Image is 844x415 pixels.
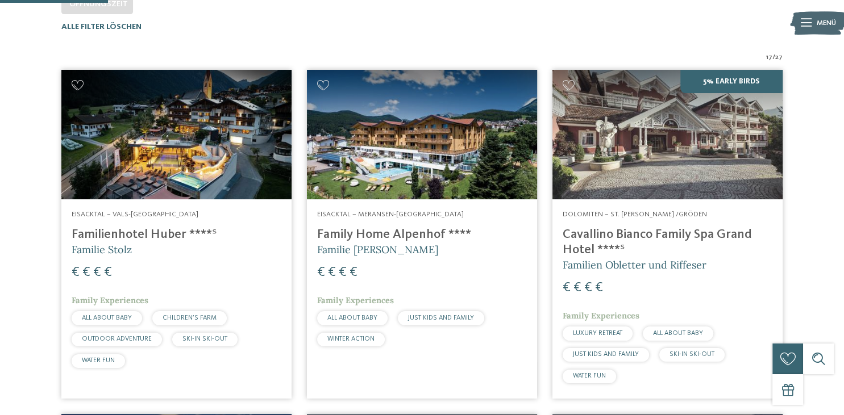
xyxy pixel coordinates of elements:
[72,211,198,218] span: Eisacktal – Vals-[GEOGRAPHIC_DATA]
[72,295,148,305] span: Family Experiences
[61,23,142,31] span: Alle Filter löschen
[82,315,132,321] span: ALL ABOUT BABY
[72,243,132,256] span: Familie Stolz
[563,311,639,321] span: Family Experiences
[552,70,783,199] img: Family Spa Grand Hotel Cavallino Bianco ****ˢ
[772,52,775,62] span: /
[327,336,375,342] span: WINTER ACTION
[327,315,377,321] span: ALL ABOUT BABY
[573,330,622,337] span: LUXURY RETREAT
[563,258,706,271] span: Familien Obletter und Riffeser
[670,351,714,358] span: SKI-IN SKI-OUT
[595,281,603,295] span: €
[61,70,292,399] a: Familienhotels gesucht? Hier findet ihr die besten! Eisacktal – Vals-[GEOGRAPHIC_DATA] Familienho...
[317,243,438,256] span: Familie [PERSON_NAME]
[307,70,537,399] a: Familienhotels gesucht? Hier findet ihr die besten! Eisacktal – Meransen-[GEOGRAPHIC_DATA] Family...
[82,357,115,364] span: WATER FUN
[775,52,783,62] span: 27
[552,70,783,399] a: Familienhotels gesucht? Hier findet ihr die besten! 5% Early Birds Dolomiten – St. [PERSON_NAME] ...
[317,211,464,218] span: Eisacktal – Meransen-[GEOGRAPHIC_DATA]
[72,227,281,242] h4: Familienhotel Huber ****ˢ
[61,70,292,199] img: Familienhotels gesucht? Hier findet ihr die besten!
[307,70,537,199] img: Family Home Alpenhof ****
[82,266,90,279] span: €
[573,372,606,379] span: WATER FUN
[563,227,772,258] h4: Cavallino Bianco Family Spa Grand Hotel ****ˢ
[328,266,336,279] span: €
[93,266,101,279] span: €
[584,281,592,295] span: €
[563,211,707,218] span: Dolomiten – St. [PERSON_NAME] /Gröden
[163,315,217,321] span: CHILDREN’S FARM
[408,315,474,321] span: JUST KIDS AND FAMILY
[563,281,571,295] span: €
[317,295,394,305] span: Family Experiences
[104,266,112,279] span: €
[653,330,703,337] span: ALL ABOUT BABY
[339,266,347,279] span: €
[573,281,581,295] span: €
[766,52,772,62] span: 17
[573,351,639,358] span: JUST KIDS AND FAMILY
[72,266,80,279] span: €
[350,266,357,279] span: €
[317,227,527,242] h4: Family Home Alpenhof ****
[82,336,152,342] span: OUTDOOR ADVENTURE
[317,266,325,279] span: €
[182,336,227,342] span: SKI-IN SKI-OUT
